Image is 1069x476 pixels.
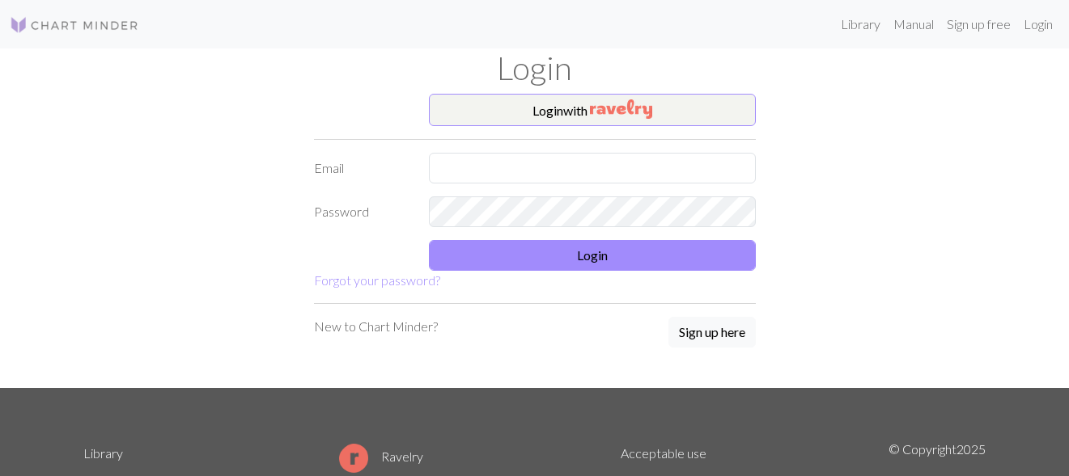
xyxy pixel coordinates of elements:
button: Loginwith [429,94,756,126]
a: Manual [887,8,940,40]
a: Sign up free [940,8,1017,40]
a: Login [1017,8,1059,40]
h1: Login [74,48,996,87]
label: Email [304,153,420,183]
img: Ravelry logo [339,444,368,473]
img: Ravelry [590,99,652,119]
a: Forgot your password? [314,272,440,288]
button: Login [429,240,756,271]
a: Sign up here [668,317,756,349]
a: Library [834,8,887,40]
img: Logo [10,15,139,35]
a: Library [83,445,123,461]
a: Ravelry [339,449,423,464]
button: Sign up here [668,317,756,348]
label: Password [304,196,420,227]
p: New to Chart Minder? [314,317,438,336]
a: Acceptable use [621,445,706,461]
